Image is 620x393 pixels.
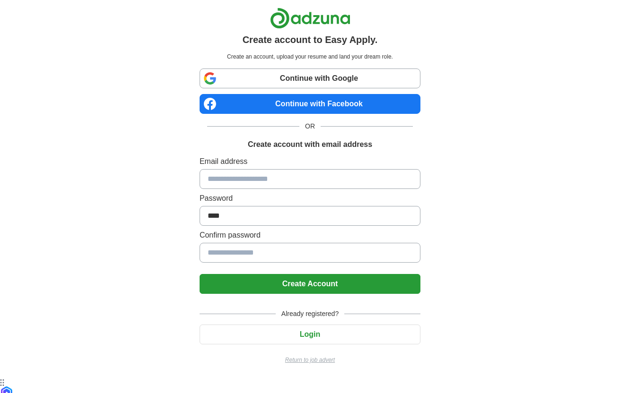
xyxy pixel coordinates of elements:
[200,94,420,114] a: Continue with Facebook
[200,193,420,204] label: Password
[200,330,420,338] a: Login
[200,68,420,88] a: Continue with Google
[243,33,378,47] h1: Create account to Easy Apply.
[200,156,420,167] label: Email address
[201,52,419,61] p: Create an account, upload your resume and land your dream role.
[299,121,321,131] span: OR
[276,309,344,319] span: Already registered?
[270,8,350,29] img: Adzuna logo
[248,139,372,150] h1: Create account with email address
[200,274,420,294] button: Create Account
[200,325,420,344] button: Login
[200,356,420,364] a: Return to job advert
[200,230,420,241] label: Confirm password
